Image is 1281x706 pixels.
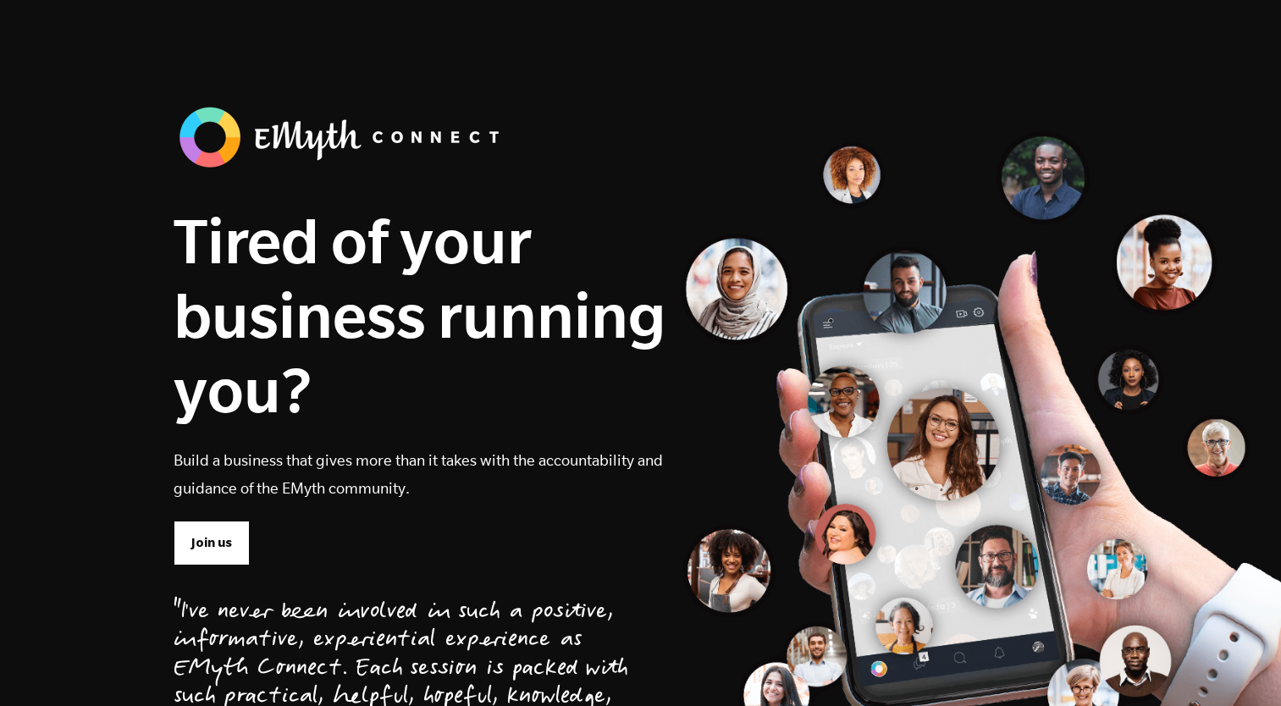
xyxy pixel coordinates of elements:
h1: Tired of your business running you? [174,203,666,427]
img: banner_logo [174,102,512,173]
a: Join us [174,521,250,565]
span: Join us [191,533,232,552]
p: Build a business that gives more than it takes with the accountability and guidance of the EMyth ... [174,446,666,502]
